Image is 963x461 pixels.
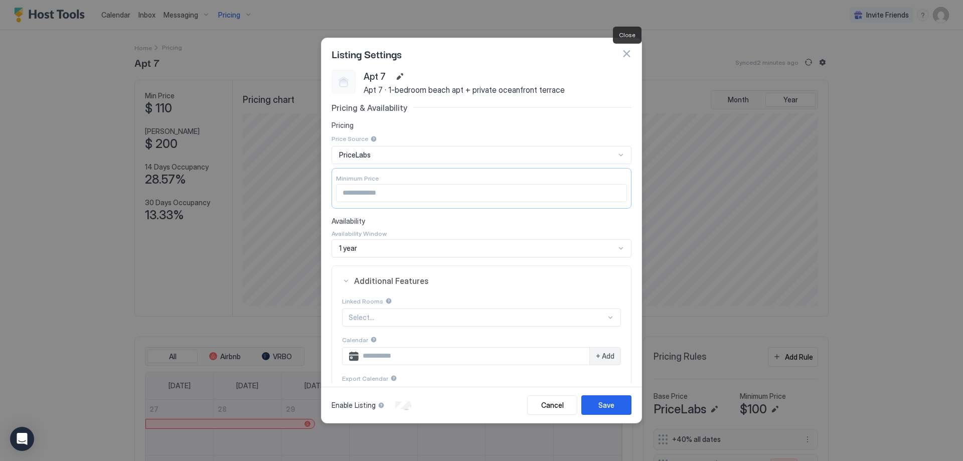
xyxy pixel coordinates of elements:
span: Pricing & Availability [332,103,407,113]
span: Pricing [332,121,631,130]
span: Export Calendar [342,375,388,382]
span: Apt 7 [364,69,386,85]
span: Close [619,31,635,40]
button: Additional Features [332,266,631,296]
div: Cancel [541,400,564,410]
span: PriceLabs [339,150,371,160]
section: Additional Features [332,296,631,408]
button: Edit [394,71,406,83]
span: Listing Settings [332,46,402,61]
span: Minimum Price [336,175,379,182]
span: Enable Listing [332,401,376,410]
button: Cancel [527,395,577,415]
input: Input Field [359,348,589,365]
span: Availability [332,217,631,226]
span: Availability Window [332,230,387,237]
span: Calendar [342,336,368,344]
span: Apt 7 · 1-bedroom beach apt + private oceanfront terrace [364,85,631,95]
span: Linked Rooms [342,297,383,305]
input: Input Field [337,185,626,202]
span: Additional Features [354,276,621,286]
div: Save [598,400,614,410]
span: Price Source [332,135,368,142]
span: 1 year [339,244,357,253]
span: + Add [596,352,614,361]
div: Open Intercom Messenger [10,427,34,451]
button: Save [581,395,631,415]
